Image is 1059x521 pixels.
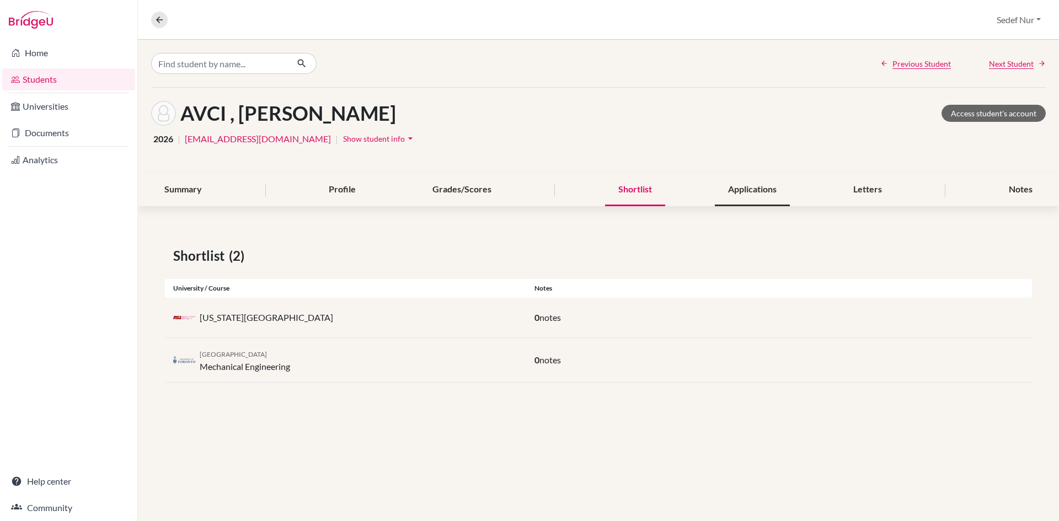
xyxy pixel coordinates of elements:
span: Show student info [343,134,405,143]
span: | [178,132,180,146]
a: Next Student [989,58,1046,69]
span: Previous Student [892,58,951,69]
a: Universities [2,95,135,117]
span: Next Student [989,58,1034,69]
div: Letters [840,174,895,206]
a: Access student's account [942,105,1046,122]
span: | [335,132,338,146]
h1: AVCI , [PERSON_NAME] [180,101,396,125]
a: [EMAIL_ADDRESS][DOMAIN_NAME] [185,132,331,146]
img: ca_tor_9z1g8r0r.png [173,356,195,364]
span: 0 [534,355,539,365]
button: Sedef Nur [992,9,1046,30]
div: Notes [526,283,1032,293]
span: 2026 [153,132,173,146]
i: arrow_drop_down [405,133,416,144]
a: Students [2,68,135,90]
img: Bridge-U [9,11,53,29]
a: Documents [2,122,135,144]
button: Show student infoarrow_drop_down [343,130,416,147]
div: University / Course [165,283,526,293]
a: Previous Student [880,58,951,69]
img: Ahmet Deniz AVCI 's avatar [151,101,176,126]
a: Community [2,497,135,519]
span: [GEOGRAPHIC_DATA] [200,350,267,358]
div: Mechanical Engineering [200,347,290,373]
div: Notes [996,174,1046,206]
span: (2) [229,246,249,266]
span: notes [539,312,561,323]
div: Applications [715,174,790,206]
a: Help center [2,470,135,492]
a: Home [2,42,135,64]
p: [US_STATE][GEOGRAPHIC_DATA] [200,311,333,324]
span: Shortlist [173,246,229,266]
a: Analytics [2,149,135,171]
span: 0 [534,312,539,323]
div: Profile [315,174,369,206]
span: notes [539,355,561,365]
div: Summary [151,174,215,206]
input: Find student by name... [151,53,288,74]
div: Grades/Scores [419,174,505,206]
div: Shortlist [605,174,665,206]
img: us_asu__zp7qz_h.jpeg [173,316,195,319]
